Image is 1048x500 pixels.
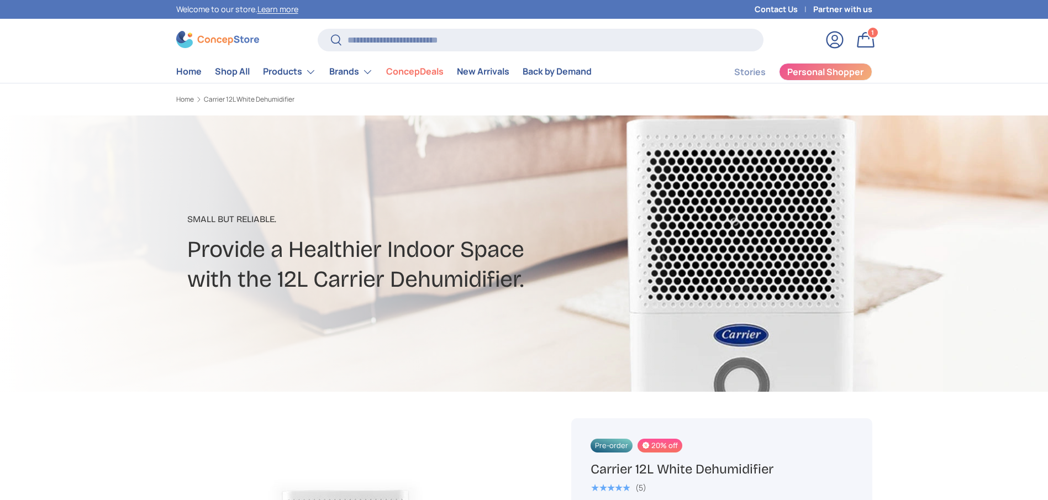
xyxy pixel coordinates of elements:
a: Home [176,96,194,103]
p: Welcome to our store. [176,3,298,15]
nav: Secondary [708,61,872,83]
summary: Brands [323,61,380,83]
a: Stories [734,61,766,83]
span: ★★★★★ [591,482,630,493]
h1: Carrier 12L White Dehumidifier [591,461,852,478]
a: Back by Demand [523,61,592,82]
a: Products [263,61,316,83]
span: Personal Shopper [787,67,863,76]
summary: Products [256,61,323,83]
nav: Breadcrumbs [176,94,545,104]
div: 5.0 out of 5.0 stars [591,483,630,493]
a: Personal Shopper [779,63,872,81]
span: Pre-order [591,439,633,452]
a: Home [176,61,202,82]
a: Partner with us [813,3,872,15]
a: Carrier 12L White Dehumidifier [204,96,294,103]
span: 20% off [638,439,682,452]
a: New Arrivals [457,61,509,82]
img: ConcepStore [176,31,259,48]
h2: Provide a Healthier Indoor Space with the 12L Carrier Dehumidifier. [187,235,612,294]
a: Shop All [215,61,250,82]
nav: Primary [176,61,592,83]
a: ConcepDeals [386,61,444,82]
div: (5) [635,483,646,492]
a: Brands [329,61,373,83]
span: 1 [871,28,874,36]
a: Learn more [257,4,298,14]
a: Contact Us [755,3,813,15]
p: Small But Reliable. [187,213,612,226]
a: 5.0 out of 5.0 stars (5) [591,481,646,493]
